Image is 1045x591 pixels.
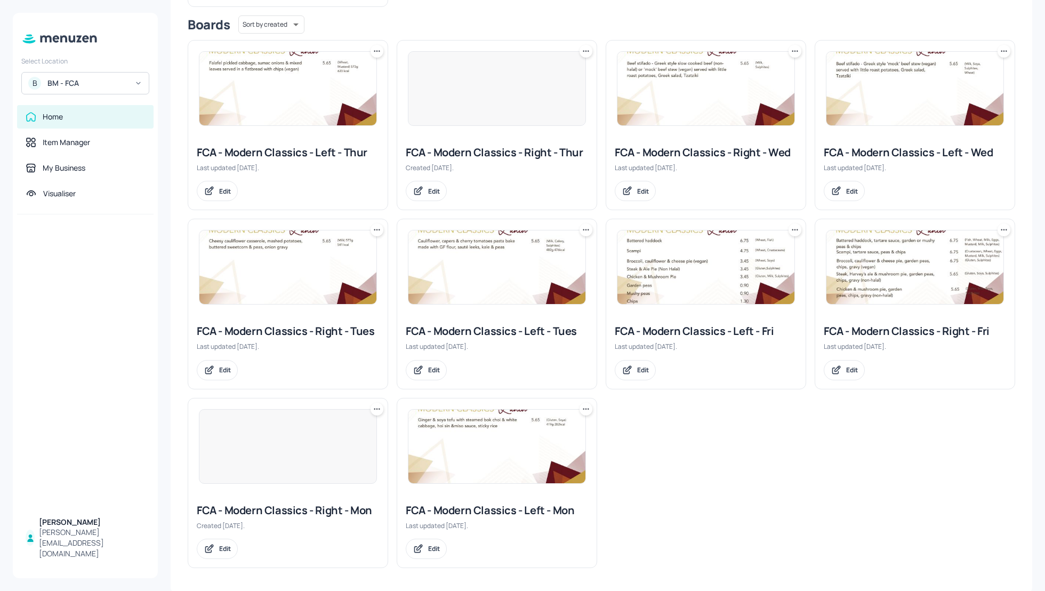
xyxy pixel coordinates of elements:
div: [PERSON_NAME] [39,517,145,528]
img: 2025-08-27-1756291608407lfmagucyc6k.jpeg [617,52,794,125]
div: Edit [846,187,858,196]
div: FCA - Modern Classics - Left - Fri [615,324,797,339]
img: 2025-08-27-17562920136811pb6v2egbvij.jpeg [826,52,1003,125]
img: 2025-06-10-174954325901460l4d3as6cc.jpeg [408,230,585,304]
div: Edit [219,365,231,374]
img: 2025-08-29-1756458392363qhz0w7y1hwk.jpeg [826,230,1003,304]
div: Last updated [DATE]. [824,342,1006,351]
img: 2025-02-06-1738841041304dnxrpptdq09.jpeg [199,52,376,125]
div: Edit [219,187,231,196]
div: B [28,77,41,90]
div: Visualiser [43,188,76,199]
div: Edit [846,365,858,374]
div: FCA - Modern Classics - Left - Mon [406,503,588,518]
div: Edit [428,365,440,374]
div: FCA - Modern Classics - Left - Tues [406,324,588,339]
div: FCA - Modern Classics - Left - Thur [197,145,379,160]
div: Created [DATE]. [197,521,379,530]
div: Last updated [DATE]. [615,342,797,351]
div: Item Manager [43,137,90,148]
div: My Business [43,163,85,173]
div: Last updated [DATE]. [824,163,1006,172]
div: Created [DATE]. [406,163,588,172]
div: [PERSON_NAME][EMAIL_ADDRESS][DOMAIN_NAME] [39,527,145,559]
div: Last updated [DATE]. [406,521,588,530]
img: 2025-03-04-1741084435201z7emhxromjn.jpeg [199,230,376,304]
div: Last updated [DATE]. [197,342,379,351]
div: BM - FCA [47,78,128,89]
div: Edit [637,365,649,374]
div: Last updated [DATE]. [615,163,797,172]
div: Home [43,111,63,122]
div: FCA - Modern Classics - Right - Wed [615,145,797,160]
div: FCA - Modern Classics - Right - Fri [824,324,1006,339]
div: FCA - Modern Classics - Right - Mon [197,503,379,518]
div: Edit [219,544,231,553]
div: Last updated [DATE]. [197,163,379,172]
div: FCA - Modern Classics - Right - Thur [406,145,588,160]
div: Edit [428,544,440,553]
div: Edit [428,187,440,196]
div: Edit [637,187,649,196]
div: Boards [188,16,230,33]
img: 2025-09-05-1757067695663ufzho6b1bgn.jpeg [617,230,794,304]
img: 2025-07-07-1751877256712fmgtw5t15iu.jpeg [408,410,585,483]
div: Select Location [21,57,149,66]
div: FCA - Modern Classics - Left - Wed [824,145,1006,160]
div: Sort by created [238,14,304,35]
div: Last updated [DATE]. [406,342,588,351]
div: FCA - Modern Classics - Right - Tues [197,324,379,339]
